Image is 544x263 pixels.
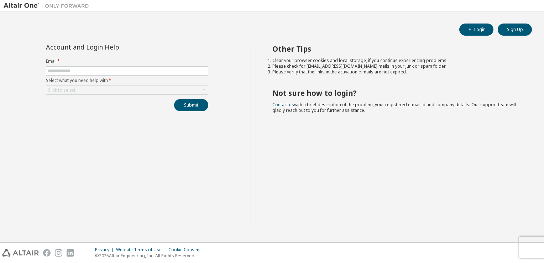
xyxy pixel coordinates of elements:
p: © 2025 Altair Engineering, Inc. All Rights Reserved. [95,253,205,259]
button: Sign Up [498,24,532,36]
div: Website Terms of Use [116,247,168,253]
button: Submit [174,99,208,111]
button: Login [459,24,493,36]
label: Select what you need help with [46,78,208,83]
img: altair_logo.svg [2,249,39,257]
h2: Not sure how to login? [272,88,519,98]
div: Click to select [48,87,75,93]
img: facebook.svg [43,249,51,257]
img: Altair One [4,2,93,9]
div: Click to select [46,86,208,94]
img: linkedin.svg [67,249,74,257]
span: with a brief description of the problem, your registered e-mail id and company details. Our suppo... [272,102,516,113]
a: Contact us [272,102,294,108]
li: Please verify that the links in the activation e-mails are not expired. [272,69,519,75]
li: Clear your browser cookies and local storage, if you continue experiencing problems. [272,58,519,63]
label: Email [46,58,208,64]
div: Account and Login Help [46,44,176,50]
img: instagram.svg [55,249,62,257]
li: Please check for [EMAIL_ADDRESS][DOMAIN_NAME] mails in your junk or spam folder. [272,63,519,69]
div: Cookie Consent [168,247,205,253]
div: Privacy [95,247,116,253]
h2: Other Tips [272,44,519,53]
